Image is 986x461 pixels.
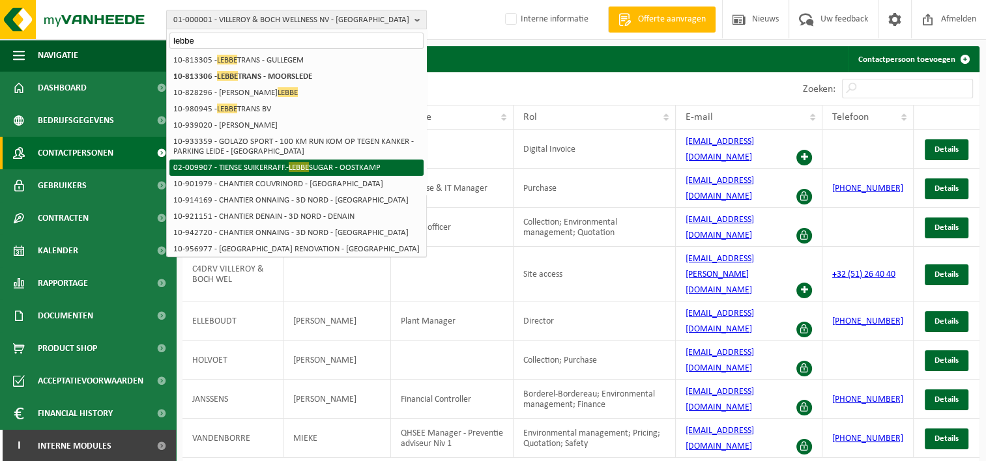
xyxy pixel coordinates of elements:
a: Details [925,264,968,285]
a: Offerte aanvragen [608,7,716,33]
td: MIEKE [283,419,391,458]
a: Details [925,139,968,160]
a: Details [925,389,968,410]
a: +32 (51) 26 40 40 [832,270,895,279]
span: Telefoon [832,112,869,122]
a: [PHONE_NUMBER] [832,184,903,193]
td: Digital Invoice [514,130,676,169]
span: Rapportage [38,267,88,300]
a: [PHONE_NUMBER] [832,434,903,443]
td: [PERSON_NAME] [283,380,391,419]
span: Kalender [38,234,78,267]
span: Documenten [38,300,93,332]
span: Details [935,434,959,443]
span: LEBBE [217,71,238,81]
li: 10-933359 - GOLAZO SPORT - 100 KM RUN KOM OP TEGEN KANKER - PARKING LEIDE - [GEOGRAPHIC_DATA] [169,133,424,160]
td: Purchase [514,169,676,208]
span: Details [935,356,959,365]
td: ELLEBOUDT [182,301,283,341]
a: [EMAIL_ADDRESS][DOMAIN_NAME] [686,426,754,451]
span: E-mail [686,112,713,122]
label: Zoeken: [803,84,835,94]
span: LEBBE [278,87,298,97]
li: 10-813305 - TRANS - GULLEGEM [169,52,424,68]
label: Interne informatie [502,10,588,29]
span: Details [935,223,959,232]
a: [EMAIL_ADDRESS][PERSON_NAME][DOMAIN_NAME] [686,254,754,295]
li: 10-901979 - CHANTIER COUVRINORD - [GEOGRAPHIC_DATA] [169,176,424,192]
span: Details [935,145,959,154]
td: QHSEE officer [391,208,514,247]
span: Offerte aanvragen [635,13,709,26]
a: Details [925,428,968,449]
span: Details [935,317,959,326]
span: Bedrijfsgegevens [38,104,114,137]
span: Product Shop [38,332,97,365]
td: Purchase & IT Manager [391,169,514,208]
span: Navigatie [38,39,78,72]
a: [EMAIL_ADDRESS][DOMAIN_NAME] [686,176,754,201]
td: VANDENBORRE [182,419,283,458]
li: 10-942720 - CHANTIER ONNAING - 3D NORD - [GEOGRAPHIC_DATA] [169,225,424,241]
span: Acceptatievoorwaarden [38,365,143,397]
a: [EMAIL_ADDRESS][DOMAIN_NAME] [686,309,754,334]
a: Details [925,217,968,238]
a: Details [925,350,968,371]
span: Contactpersonen [38,137,113,169]
a: [EMAIL_ADDRESS][DOMAIN_NAME] [686,137,754,162]
td: Financial Controller [391,380,514,419]
a: Details [925,178,968,199]
button: 01-000001 - VILLEROY & BOCH WELLNESS NV - [GEOGRAPHIC_DATA] [166,10,427,29]
span: Details [935,184,959,193]
a: [EMAIL_ADDRESS][DOMAIN_NAME] [686,215,754,240]
span: Details [935,270,959,279]
a: [EMAIL_ADDRESS][DOMAIN_NAME] [686,348,754,373]
li: 10-914169 - CHANTIER ONNAING - 3D NORD - [GEOGRAPHIC_DATA] [169,192,424,208]
a: Details [925,311,968,332]
a: [EMAIL_ADDRESS][DOMAIN_NAME] [686,387,754,412]
td: QHSEE Manager - Preventie adviseur Niv 1 [391,419,514,458]
span: LEBBE [289,162,309,172]
td: Environmental management; Pricing; Quotation; Safety [514,419,676,458]
td: Collection; Environmental management; Quotation [514,208,676,247]
td: HOLVOET [182,341,283,380]
span: Rol [523,112,537,122]
td: Director [514,301,676,341]
td: JANSSENS [182,380,283,419]
li: 10-980945 - TRANS BV [169,101,424,117]
a: [PHONE_NUMBER] [832,395,903,404]
span: Contracten [38,202,89,234]
a: Contactpersoon toevoegen [848,46,978,72]
li: 10-956977 - [GEOGRAPHIC_DATA] RENOVATION - [GEOGRAPHIC_DATA] [169,241,424,257]
span: Gebruikers [38,169,87,202]
td: Plant Manager [391,301,514,341]
a: [PHONE_NUMBER] [832,316,903,326]
li: 10-828296 - [PERSON_NAME] [169,85,424,101]
td: Borderel-Bordereau; Environmental management; Finance [514,380,676,419]
td: [PERSON_NAME] [283,301,391,341]
span: LEBBE [217,104,237,113]
li: 10-921151 - CHANTIER DENAIN - 3D NORD - DENAIN [169,208,424,225]
li: 02-009907 - TIENSE SUIKERRAFF.- SUGAR - OOSTKAMP [169,160,424,176]
li: 10-939020 - [PERSON_NAME] [169,117,424,133]
td: C4DRV VILLEROY & BOCH WEL [182,247,283,301]
span: LEBBE [217,55,237,64]
td: [PERSON_NAME] [283,341,391,380]
span: Dashboard [38,72,87,104]
span: Financial History [38,397,113,430]
td: Site access [514,247,676,301]
span: 01-000001 - VILLEROY & BOCH WELLNESS NV - [GEOGRAPHIC_DATA] [173,10,409,30]
strong: 10-813306 - TRANS - MOORSLEDE [173,71,312,81]
span: Details [935,395,959,404]
td: Collection; Purchase [514,341,676,380]
input: Zoeken naar gekoppelde vestigingen [169,33,424,49]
